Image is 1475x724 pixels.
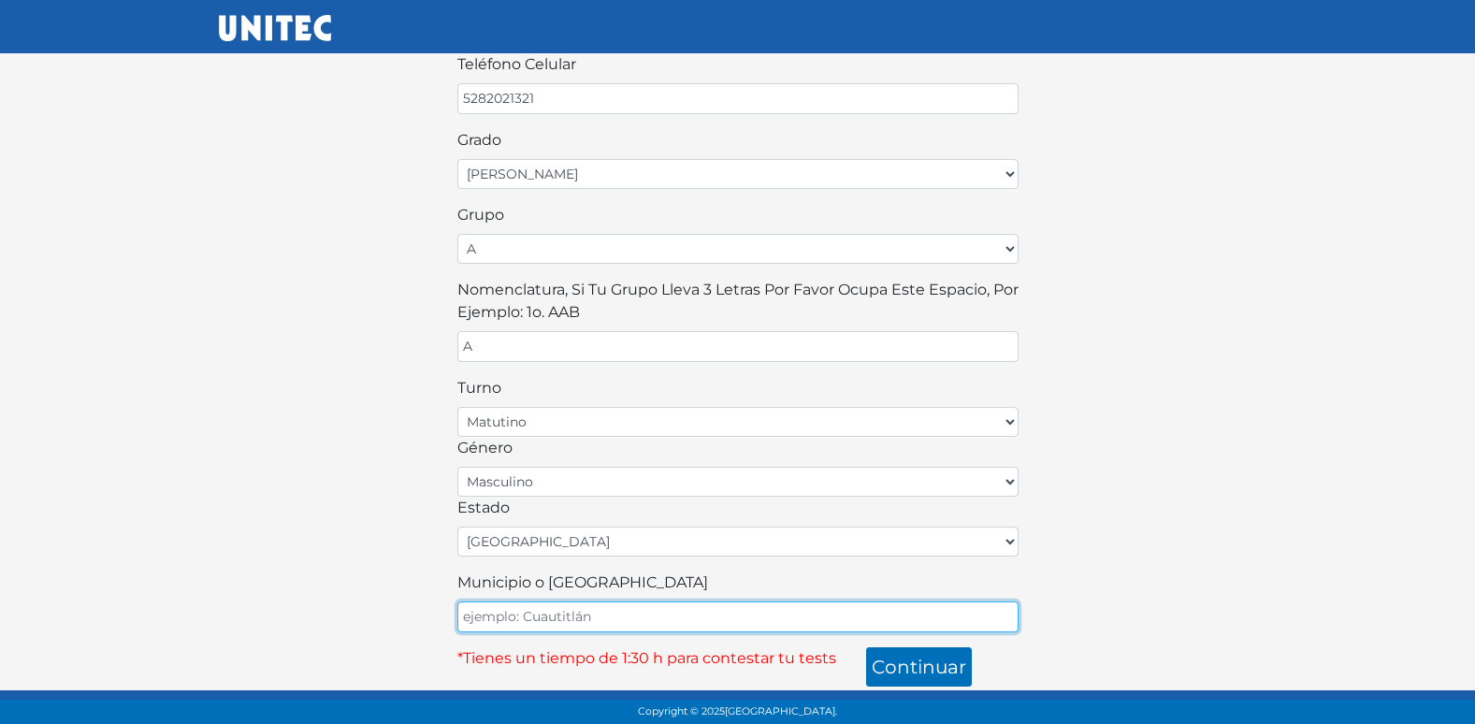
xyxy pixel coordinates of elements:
img: UNITEC [219,15,331,41]
input: ejemplo: 5553259000 [457,83,1019,114]
label: Grupo [457,204,504,226]
label: género [457,437,513,459]
label: estado [457,497,510,519]
p: *Tienes un tiempo de 1:30 h para contestar tu tests [457,647,1019,670]
input: ejemplo: N/A [457,331,1019,362]
label: Grado [457,129,501,152]
label: Municipio o [GEOGRAPHIC_DATA] [457,572,708,594]
input: ejemplo: Cuautitlán [457,601,1019,632]
label: Nomenclatura, si tu grupo lleva 3 letras por favor ocupa este espacio, por ejemplo: 1o. AAB [457,279,1019,324]
label: turno [457,377,501,399]
button: continuar [866,647,972,687]
label: teléfono celular [457,53,576,76]
span: [GEOGRAPHIC_DATA]. [725,705,837,717]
